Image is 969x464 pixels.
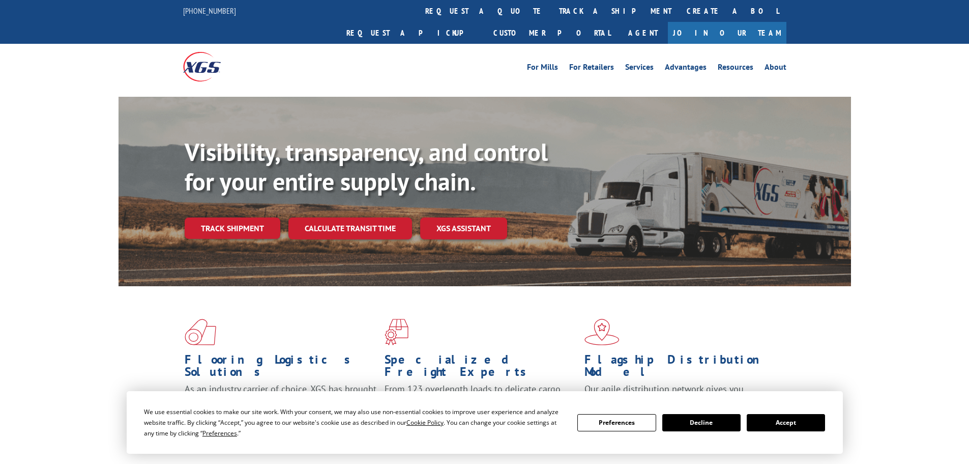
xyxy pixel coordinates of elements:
[385,383,577,428] p: From 123 overlength loads to delicate cargo, our experienced staff knows the best way to move you...
[288,217,412,239] a: Calculate transit time
[668,22,786,44] a: Join Our Team
[185,319,216,345] img: xgs-icon-total-supply-chain-intelligence-red
[665,63,707,74] a: Advantages
[185,383,376,419] span: As an industry carrier of choice, XGS has brought innovation and dedication to flooring logistics...
[584,353,777,383] h1: Flagship Distribution Model
[420,217,507,239] a: XGS ASSISTANT
[127,391,843,454] div: Cookie Consent Prompt
[747,414,825,431] button: Accept
[618,22,668,44] a: Agent
[385,319,408,345] img: xgs-icon-focused-on-flooring-red
[185,353,377,383] h1: Flooring Logistics Solutions
[584,383,772,407] span: Our agile distribution network gives you nationwide inventory management on demand.
[577,414,656,431] button: Preferences
[385,353,577,383] h1: Specialized Freight Experts
[527,63,558,74] a: For Mills
[183,6,236,16] a: [PHONE_NUMBER]
[202,429,237,438] span: Preferences
[486,22,618,44] a: Customer Portal
[406,418,444,427] span: Cookie Policy
[765,63,786,74] a: About
[718,63,753,74] a: Resources
[625,63,654,74] a: Services
[185,217,280,239] a: Track shipment
[339,22,486,44] a: Request a pickup
[185,136,548,197] b: Visibility, transparency, and control for your entire supply chain.
[662,414,741,431] button: Decline
[569,63,614,74] a: For Retailers
[144,406,565,439] div: We use essential cookies to make our site work. With your consent, we may also use non-essential ...
[584,319,620,345] img: xgs-icon-flagship-distribution-model-red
